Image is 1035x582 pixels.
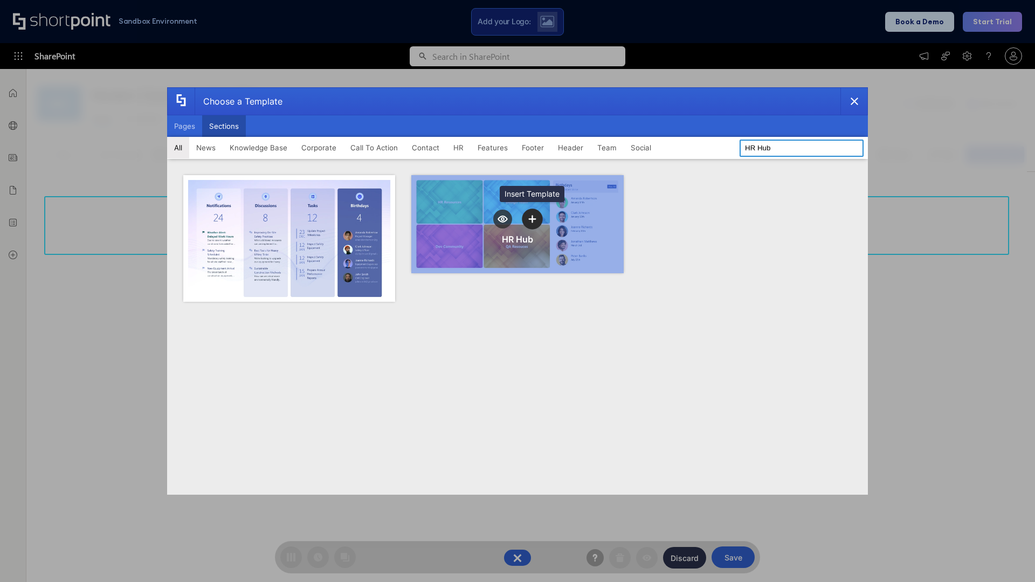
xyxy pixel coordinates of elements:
button: Features [471,137,515,158]
input: Search [740,140,864,157]
button: Knowledge Base [223,137,294,158]
button: Team [590,137,624,158]
button: Contact [405,137,446,158]
iframe: Chat Widget [981,530,1035,582]
button: News [189,137,223,158]
div: template selector [167,87,868,495]
button: All [167,137,189,158]
button: Header [551,137,590,158]
button: Sections [202,115,246,137]
div: Choose a Template [195,88,282,115]
button: Corporate [294,137,343,158]
button: Footer [515,137,551,158]
button: HR [446,137,471,158]
div: HR Hub [502,234,533,245]
button: Pages [167,115,202,137]
button: Call To Action [343,137,405,158]
button: Social [624,137,658,158]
